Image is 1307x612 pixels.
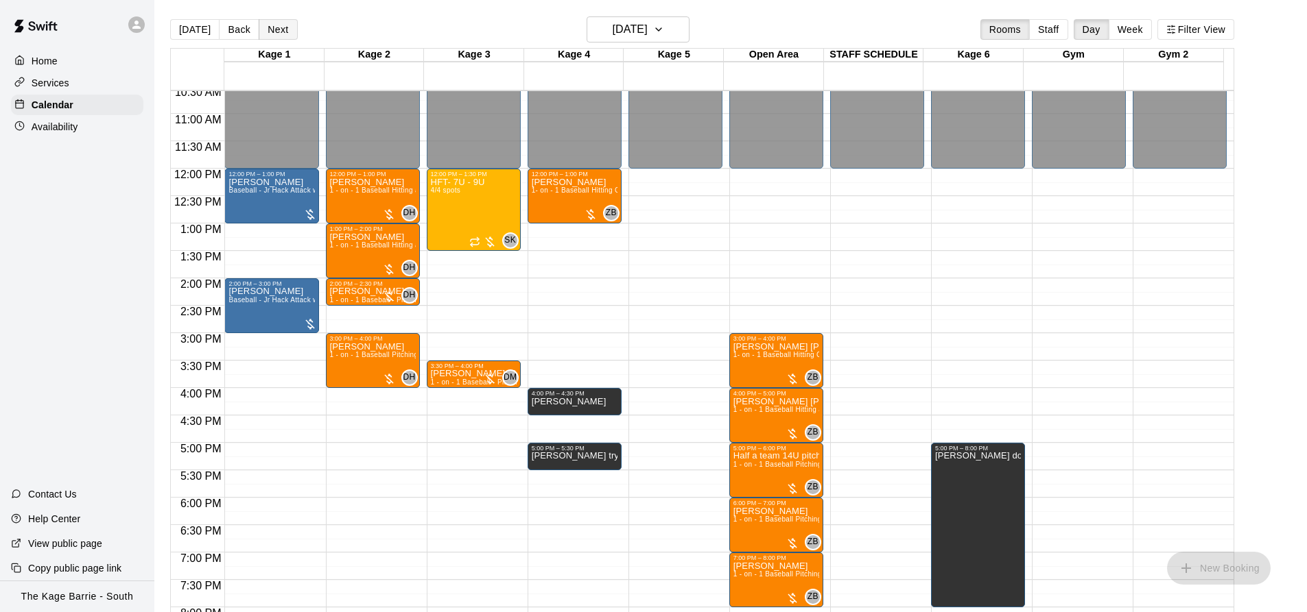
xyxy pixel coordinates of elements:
div: 2:00 PM – 3:00 PM: Bhalla Rajeev [224,278,318,333]
p: Help Center [28,512,80,526]
span: 2:00 PM [177,278,225,290]
h6: [DATE] [613,20,648,39]
span: You don't have the permission to add bookings [1167,561,1271,573]
p: Home [32,54,58,68]
span: ZB [606,206,617,220]
div: 4:00 PM – 5:00 PM: Griffin McIntosh-Shepley [729,388,823,443]
span: 4:30 PM [177,415,225,427]
div: Kage 2 [325,49,425,62]
div: Zach Biery [805,424,821,441]
span: 6:30 PM [177,525,225,537]
a: Availability [11,117,143,137]
span: DH [403,261,416,275]
span: 1 - on - 1 Baseball Pitching Clinic [733,461,842,468]
span: 1 - on - 1 Baseball - Pitching Clinic [431,378,544,386]
div: 5:00 PM – 5:30 PM [532,445,588,452]
div: 3:00 PM – 4:00 PM [330,335,386,342]
span: 1:00 PM [177,223,225,235]
span: 11:00 AM [172,114,225,125]
a: Calendar [11,95,143,115]
div: Steve Kotlarz [502,232,519,249]
span: DH [403,371,416,384]
span: 12:30 PM [171,196,224,208]
div: 5:00 PM – 5:30 PM: Liam stevens tryout [528,443,622,470]
button: Next [259,19,297,40]
span: ZB [808,590,819,604]
span: Dan Hodgins [407,205,418,221]
div: Dan Hodgins [401,369,418,386]
div: 12:00 PM – 1:00 PM [228,171,288,178]
div: 6:00 PM – 7:00 PM [733,500,790,506]
span: 4:00 PM [177,388,225,400]
span: 6:00 PM [177,498,225,509]
button: [DATE] [170,19,220,40]
span: ZB [808,480,819,494]
div: 12:00 PM – 1:00 PM: Ann Byberg [224,169,318,223]
div: Kage 4 [524,49,624,62]
div: Services [11,73,143,93]
span: 7:00 PM [177,552,225,564]
span: DH [403,289,416,302]
span: 1- on - 1 Baseball Hitting Clinic [733,351,835,358]
button: Week [1109,19,1152,40]
div: Dan Hodgins [401,260,418,276]
span: ZB [808,426,819,439]
div: 4:00 PM – 4:30 PM [532,390,588,397]
div: Zach Biery [805,369,821,386]
div: 4:00 PM – 5:00 PM [733,390,790,397]
span: Dan Hodgins [407,369,418,386]
div: 3:00 PM – 4:00 PM [733,335,790,342]
span: 11:30 AM [172,141,225,153]
button: Staff [1029,19,1068,40]
span: DM [504,371,517,384]
span: 4/4 spots filled [431,186,461,194]
div: 12:00 PM – 1:30 PM [431,171,491,178]
button: [DATE] [587,16,690,42]
button: Day [1074,19,1109,40]
div: 12:00 PM – 1:30 PM: HFT- 7U - 9U [427,169,521,251]
div: 6:00 PM – 7:00 PM: 1 - on - 1 Baseball Pitching Clinic [729,498,823,552]
div: 2:00 PM – 3:00 PM [228,280,285,287]
span: Zach Biery [810,589,821,605]
span: Recurring event [469,236,480,247]
span: Dan Hodgins [407,287,418,304]
div: Gym [1024,49,1124,62]
span: 5:30 PM [177,470,225,482]
div: 3:00 PM – 4:00 PM: Peter Critelli [326,333,420,388]
div: 3:30 PM – 4:00 PM [431,363,487,369]
p: Availability [32,120,78,134]
div: 1:00 PM – 2:00 PM [330,225,386,232]
div: 5:00 PM – 6:00 PM: Half a team 14U pitching off mounds in open area $300 plus HST [729,443,823,498]
div: Kage 5 [624,49,724,62]
span: 5:00 PM [177,443,225,454]
span: Dan Hodgins [407,260,418,276]
div: STAFF SCHEDULE [824,49,924,62]
span: 3:30 PM [177,360,225,372]
p: Calendar [32,98,73,112]
p: Services [32,76,69,90]
div: Dan Hodgins [401,287,418,304]
div: 12:00 PM – 1:00 PM [532,171,591,178]
button: Filter View [1157,19,1234,40]
div: Gym 2 [1124,49,1224,62]
div: 12:00 PM – 1:00 PM: Chase Philpott [326,169,420,223]
div: Dave Maxamenko [502,369,519,386]
span: Dave Maxamenko [508,369,519,386]
div: 12:00 PM – 1:00 PM [330,171,390,178]
div: 7:00 PM – 8:00 PM [733,554,790,561]
div: 3:00 PM – 4:00 PM: Griffin McIntosh-Shepley [729,333,823,388]
div: 2:00 PM – 2:30 PM [330,280,386,287]
span: Baseball - Jr Hack Attack with Feeder - DO NOT NEED SECOND PERSON [228,296,473,304]
span: 3:00 PM [177,333,225,345]
div: 4:00 PM – 4:30 PM: Dario tryout [528,388,622,415]
span: 1:30 PM [177,251,225,262]
span: 1 - on - 1 Baseball Hitting and Pitching Clinic [330,186,476,194]
p: The Kage Barrie - South [21,589,134,604]
p: View public page [28,537,102,550]
span: SK [504,234,516,247]
div: 7:00 PM – 8:00 PM: 1 - on - 1 Baseball Pitching Clinic [729,552,823,607]
p: Copy public page link [28,561,121,575]
div: Zach Biery [805,479,821,495]
div: Home [11,51,143,71]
